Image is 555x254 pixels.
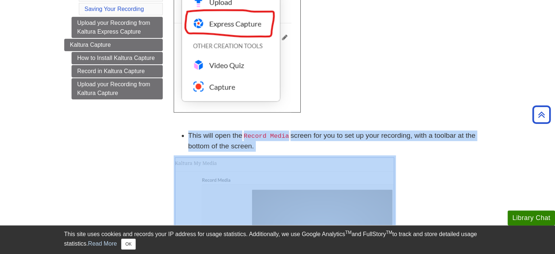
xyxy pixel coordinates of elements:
sup: TM [345,230,351,235]
div: This site uses cookies and records your IP address for usage statistics. Additionally, we use Goo... [64,230,491,250]
a: Saving Your Recording [85,6,144,12]
a: Read More [88,240,117,247]
a: Kaltura Capture [64,39,163,51]
a: Upload your Recording from Kaltura Capture [72,78,163,99]
a: How to Install Kaltura Capture [72,52,163,64]
sup: TM [386,230,392,235]
a: Record in Kaltura Capture [72,65,163,77]
button: Close [121,239,135,250]
button: Library Chat [508,211,555,225]
span: Kaltura Capture [70,42,111,48]
li: This will open the screen for you to set up your recording, with a toolbar at the bottom of the s... [188,130,491,152]
a: Back to Top [530,110,553,120]
code: Record Media [242,132,290,140]
a: Upload your Recording from Kaltura Express Capture [72,17,163,38]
